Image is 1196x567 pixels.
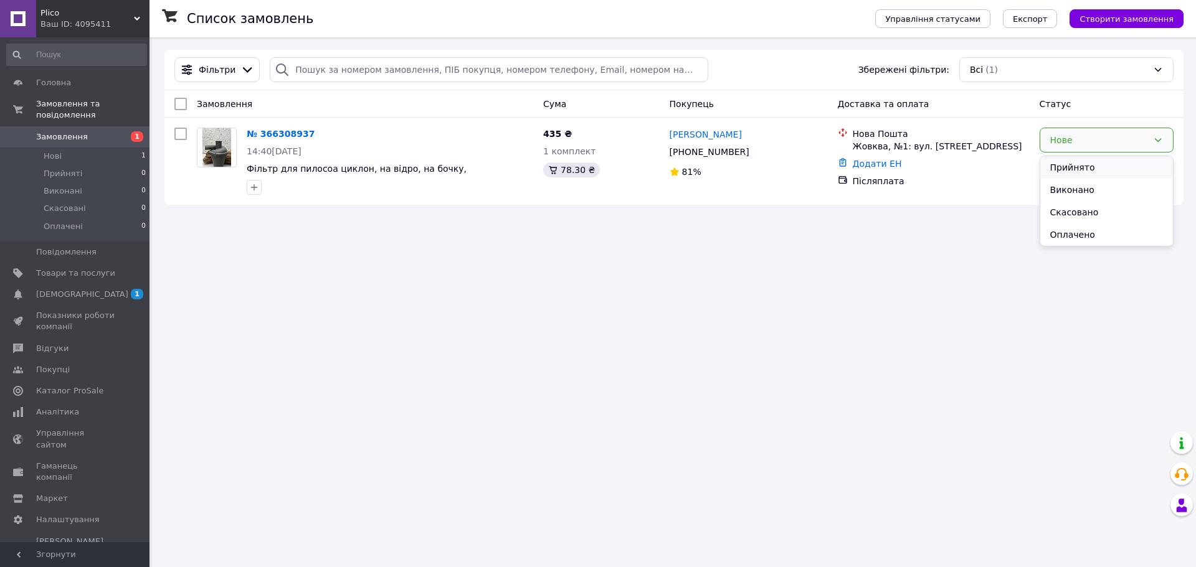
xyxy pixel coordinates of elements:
[36,310,115,332] span: Показники роботи компанії
[853,140,1030,152] div: Жовква, №1: вул. [STREET_ADDRESS]
[44,168,82,179] span: Прийняті
[36,98,149,121] span: Замовлення та повідомлення
[141,168,146,179] span: 0
[247,129,315,139] a: № 366308937
[270,57,708,82] input: Пошук за номером замовлення, ПІБ покупця, номером телефону, Email, номером накладної
[44,203,86,214] span: Скасовані
[197,128,237,167] a: Фото товару
[6,44,147,66] input: Пошук
[543,146,596,156] span: 1 комплект
[197,99,252,109] span: Замовлення
[985,65,998,75] span: (1)
[36,514,100,525] span: Налаштування
[838,99,929,109] span: Доставка та оплата
[1070,9,1184,28] button: Створити замовлення
[1040,179,1173,201] li: Виконано
[36,131,88,143] span: Замовлення
[1040,201,1173,223] li: Скасовано
[199,63,235,76] span: Фільтри
[853,128,1030,140] div: Нова Пошта
[40,7,134,19] span: Plico
[131,289,143,299] span: 1
[1050,133,1148,147] div: Нове
[36,364,70,375] span: Покупці
[1057,13,1184,23] a: Створити замовлення
[36,493,68,504] span: Маркет
[141,203,146,214] span: 0
[44,151,62,162] span: Нові
[1080,14,1174,24] span: Створити замовлення
[36,343,69,354] span: Відгуки
[131,131,143,142] span: 1
[1040,156,1173,179] li: Прийнято
[543,162,600,177] div: 78.30 ₴
[141,185,146,197] span: 0
[40,19,149,30] div: Ваш ID: 4095411
[670,99,714,109] span: Покупець
[141,151,146,162] span: 1
[36,77,71,88] span: Головна
[36,461,115,483] span: Гаманець компанії
[1013,14,1048,24] span: Експорт
[141,221,146,232] span: 0
[858,63,949,76] span: Збережені фільтри:
[970,63,983,76] span: Всі
[187,11,313,26] h1: Список замовлень
[875,9,990,28] button: Управління статусами
[682,167,701,177] span: 81%
[1040,99,1071,109] span: Статус
[543,99,566,109] span: Cума
[202,128,232,167] img: Фото товару
[36,385,103,396] span: Каталог ProSale
[247,164,467,174] a: Фільтр для пилосоа циклон, на відро, на бочку,
[36,406,79,418] span: Аналітика
[667,143,752,161] div: [PHONE_NUMBER]
[670,128,742,141] a: [PERSON_NAME]
[247,146,301,156] span: 14:40[DATE]
[44,185,82,197] span: Виконані
[44,221,83,232] span: Оплачені
[543,129,572,139] span: 435 ₴
[36,268,115,279] span: Товари та послуги
[853,175,1030,187] div: Післяплата
[36,428,115,450] span: Управління сайтом
[853,159,902,169] a: Додати ЕН
[1003,9,1058,28] button: Експорт
[1040,223,1173,246] li: Оплачено
[36,246,97,258] span: Повідомлення
[36,289,128,300] span: [DEMOGRAPHIC_DATA]
[885,14,980,24] span: Управління статусами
